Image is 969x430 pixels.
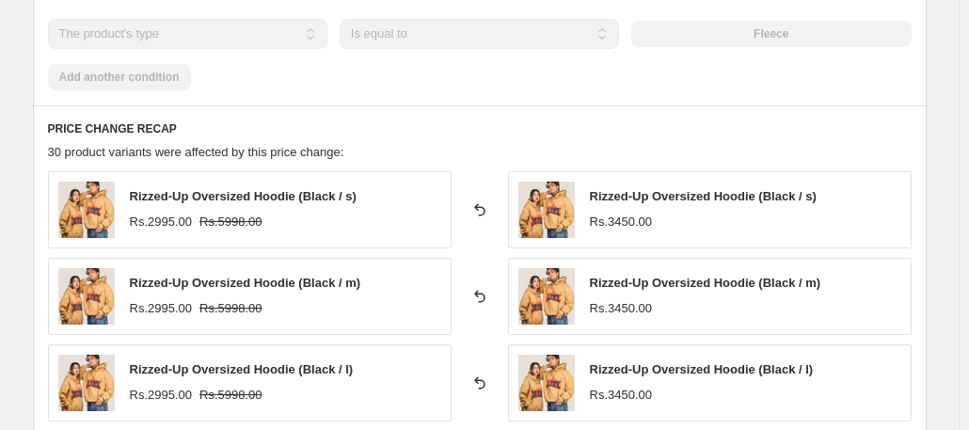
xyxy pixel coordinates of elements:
div: Rs.2995.00 [130,386,193,405]
span: Rizzed-Up Oversized Hoodie (Black / l) [130,362,354,376]
img: rizzed-up-oversized-hoodie-fleece-nextufstore-774320_80x.jpg [58,268,115,325]
span: 30 product variants were affected by this price change: [48,145,344,159]
img: rizzed-up-oversized-hoodie-fleece-nextufstore-774320_80x.jpg [518,355,575,411]
span: Rizzed-Up Oversized Hoodie (Black / m) [130,276,361,290]
div: Rs.2995.00 [130,299,193,318]
strike: Rs.5998.00 [199,299,262,318]
img: rizzed-up-oversized-hoodie-fleece-nextufstore-774320_80x.jpg [518,182,575,238]
strike: Rs.5998.00 [199,213,262,231]
img: rizzed-up-oversized-hoodie-fleece-nextufstore-774320_80x.jpg [58,182,115,238]
strike: Rs.5998.00 [199,386,262,405]
img: rizzed-up-oversized-hoodie-fleece-nextufstore-774320_80x.jpg [58,355,115,411]
span: Rizzed-Up Oversized Hoodie (Black / s) [590,189,817,203]
div: Rs.3450.00 [590,213,653,231]
span: Rizzed-Up Oversized Hoodie (Black / m) [590,276,821,290]
span: Rizzed-Up Oversized Hoodie (Black / l) [590,362,814,376]
h6: PRICE CHANGE RECAP [48,121,912,136]
div: Rs.3450.00 [590,299,653,318]
img: rizzed-up-oversized-hoodie-fleece-nextufstore-774320_80x.jpg [518,268,575,325]
div: Rs.2995.00 [130,213,193,231]
span: Rizzed-Up Oversized Hoodie (Black / s) [130,189,357,203]
div: Rs.3450.00 [590,386,653,405]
